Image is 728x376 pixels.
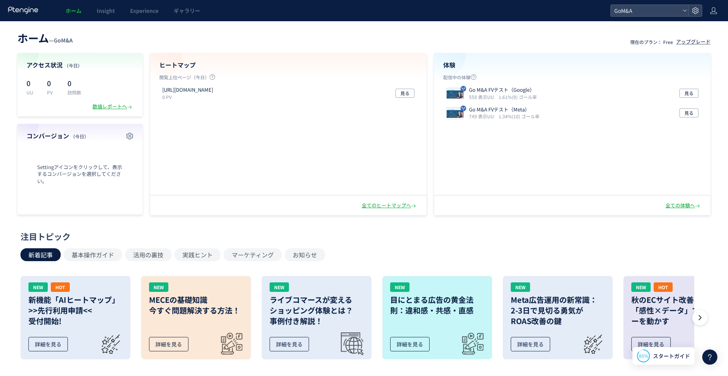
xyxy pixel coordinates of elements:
div: 数値レポートへ [93,103,133,110]
span: 85% [639,352,648,359]
p: 0 [67,77,81,89]
div: — [17,30,73,45]
h3: 新機能「AIヒートマップ」 >>先行利用申請<< 受付開始! [28,295,122,326]
button: 基本操作ガイド [64,248,122,261]
p: https://right-b.com/lp [162,86,213,94]
a: NEWHOT新機能「AIヒートマップ」>>先行利用申請<<受付開始!詳細を見る [20,276,130,359]
h4: ヒートマップ [159,61,417,69]
p: UU [27,89,38,96]
div: 詳細を見る [28,337,68,351]
p: 閲覧上位ページ（今日） [159,74,417,83]
div: NEW [28,282,48,292]
div: NEW [390,282,409,292]
p: PV [47,89,58,96]
span: Insight [97,7,115,14]
a: NEWMeta広告運用の新常識：2-3日で見切る勇気がROAS改善の鍵詳細を見る [503,276,613,359]
span: 見る [684,108,693,117]
span: 見る [684,89,693,98]
button: 見る [679,108,698,117]
h3: 秋のECサイト改善ガイド｜「感性×データ」でユーザーを動かす [631,295,725,326]
p: 訪問数 [67,89,81,96]
span: 見る [400,89,409,98]
div: 詳細を見る [390,337,430,351]
h3: 目にとまる広告の黄金法則：違和感・共感・直感 [390,295,484,316]
div: 詳細を見る [270,337,309,351]
button: 見る [395,89,414,98]
p: 0 [47,77,58,89]
div: NEW [149,282,168,292]
div: 注目トピック [20,230,704,242]
h4: 体験 [443,61,701,69]
a: NEW目にとまる広告の黄金法則：違和感・共感・直感詳細を見る [382,276,492,359]
span: ギャラリー [174,7,200,14]
span: ホーム [66,7,82,14]
h4: コンバージョン [27,132,133,140]
div: 詳細を見る [511,337,550,351]
span: （今日） [71,133,89,139]
a: NEWライブコマースが変えるショッピング体験とは？事例付き解説！詳細を見る [262,276,372,359]
i: 558 表示UU [469,94,497,100]
button: 見る [679,89,698,98]
img: 33f5e507e83fb3422c745990b1b826d11750075165201.jpeg [447,89,463,99]
span: （今日） [64,62,82,69]
div: NEW [270,282,289,292]
h4: アクセス状況 [27,61,133,69]
p: 現在のプラン： Free [630,39,673,45]
div: 詳細を見る [149,337,188,351]
i: 749 表示UU [469,113,497,119]
div: 全てのヒートマップへ [362,202,417,209]
h3: Meta広告運用の新常識： 2-3日で見切る勇気が ROAS改善の鍵 [511,295,605,326]
img: 66a65bafe136cd50439006a0504d41fb1750159961520.jpeg [447,108,463,119]
span: Experience [130,7,158,14]
i: 1.34%(10) ゴール率 [499,113,540,119]
div: NEW [631,282,651,292]
button: 実践ヒント [174,248,221,261]
p: Go M&A FVテスト（Meta） [469,106,537,113]
p: 0 PV [162,94,216,100]
i: 1.61%(9) ゴール率 [499,94,537,100]
p: 配信中の体験 [443,74,701,83]
div: 全ての体験へ [665,202,701,209]
div: HOT [51,282,70,292]
p: Go M&A FVテスト（Google） [469,86,535,94]
p: 0 [27,77,38,89]
span: GoM&A [54,36,73,44]
div: アップグレード [676,38,711,45]
span: GoM&A [612,5,679,16]
a: NEWMECEの基礎知識今すぐ問題解決する方法！詳細を見る [141,276,251,359]
div: HOT [654,282,673,292]
button: 新着記事 [20,248,61,261]
h3: MECEの基礎知識 今すぐ問題解決する方法！ [149,295,243,316]
h3: ライブコマースが変える ショッピング体験とは？ 事例付き解説！ [270,295,364,326]
span: ホーム [17,30,49,45]
span: Settingアイコンをクリックして、表示するコンバージョンを選択してください。 [27,164,133,185]
button: お知らせ [285,248,325,261]
button: 活用の裏技 [125,248,171,261]
div: 詳細を見る [631,337,671,351]
span: スタートガイド [653,352,690,360]
div: NEW [511,282,530,292]
button: マーケティング [224,248,282,261]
